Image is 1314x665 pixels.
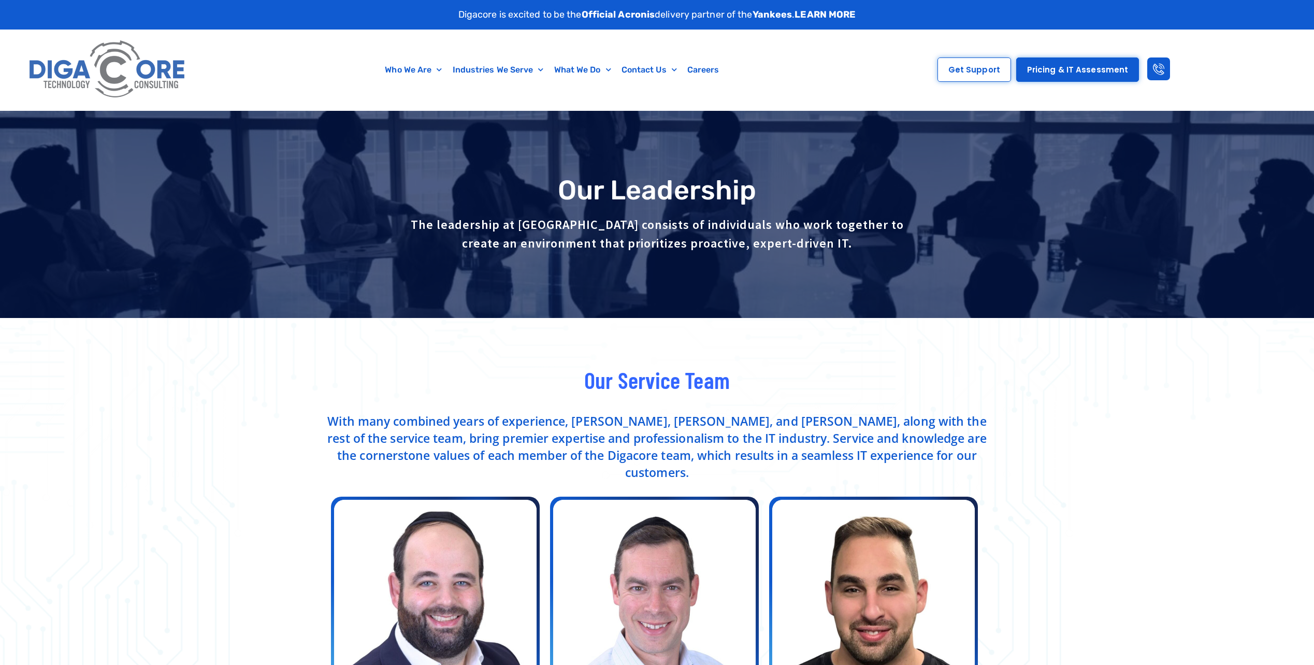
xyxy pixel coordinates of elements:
[682,58,725,82] a: Careers
[1027,66,1128,74] span: Pricing & IT Assessment
[1016,57,1139,82] a: Pricing & IT Assessment
[795,9,856,20] a: LEARN MORE
[25,35,191,105] img: Digacore logo 1
[948,66,1000,74] span: Get Support
[753,9,792,20] strong: Yankees
[409,215,906,253] p: The leadership at [GEOGRAPHIC_DATA] consists of individuals who work together to create an enviro...
[253,58,851,82] nav: Menu
[326,176,989,205] h1: Our Leadership
[582,9,655,20] strong: Official Acronis
[937,57,1011,82] a: Get Support
[326,413,989,481] p: With many combined years of experience, [PERSON_NAME], [PERSON_NAME], and [PERSON_NAME], along wi...
[616,58,682,82] a: Contact Us
[380,58,447,82] a: Who We Are
[584,366,730,394] span: Our Service Team
[458,8,856,22] p: Digacore is excited to be the delivery partner of the .
[447,58,549,82] a: Industries We Serve
[549,58,616,82] a: What We Do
